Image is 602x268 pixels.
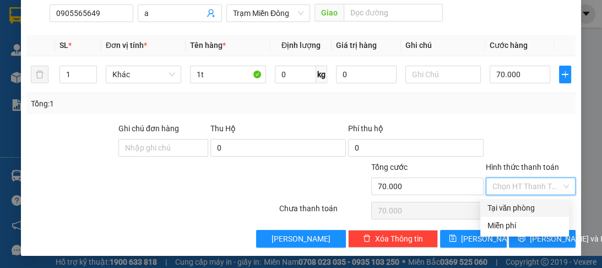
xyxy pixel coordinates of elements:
span: Thu Hộ [210,124,236,133]
input: Ghi chú đơn hàng [118,139,208,157]
div: Miễn phí [487,219,562,232]
span: delete [363,234,371,243]
span: Trạm Miền Đông [233,5,303,22]
input: Ghi Chú [405,66,481,83]
span: Cước hàng [490,41,528,50]
input: 0 [336,66,397,83]
span: [PERSON_NAME] [461,233,520,245]
span: Đơn vị tính [106,41,147,50]
div: Phí thu hộ [348,122,484,139]
span: Xóa Thông tin [375,233,423,245]
button: delete [31,66,48,83]
span: plus [560,70,571,79]
button: plus [559,66,571,83]
input: Dọc đường [344,4,443,22]
span: printer [518,234,525,243]
span: kg [316,66,327,83]
span: save [449,234,457,243]
span: Tên hàng [190,41,226,50]
button: [PERSON_NAME] [256,230,346,248]
label: Hình thức thanh toán [486,163,559,171]
span: Định lượng [281,41,321,50]
span: Giá trị hàng [336,41,377,50]
span: user-add [207,9,215,18]
button: save[PERSON_NAME] [440,230,507,248]
div: Tổng: 1 [31,98,234,110]
label: Ghi chú đơn hàng [118,124,179,133]
button: printer[PERSON_NAME] và In [509,230,576,248]
span: Tổng cước [371,163,408,171]
span: Giao [314,4,344,22]
button: deleteXóa Thông tin [348,230,438,248]
span: [PERSON_NAME] [272,233,330,245]
th: Ghi chú [401,35,485,56]
input: VD: Bàn, Ghế [190,66,265,83]
span: SL [59,41,68,50]
span: Khác [112,66,175,83]
div: Tại văn phòng [487,202,562,214]
div: Chưa thanh toán [278,202,370,222]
